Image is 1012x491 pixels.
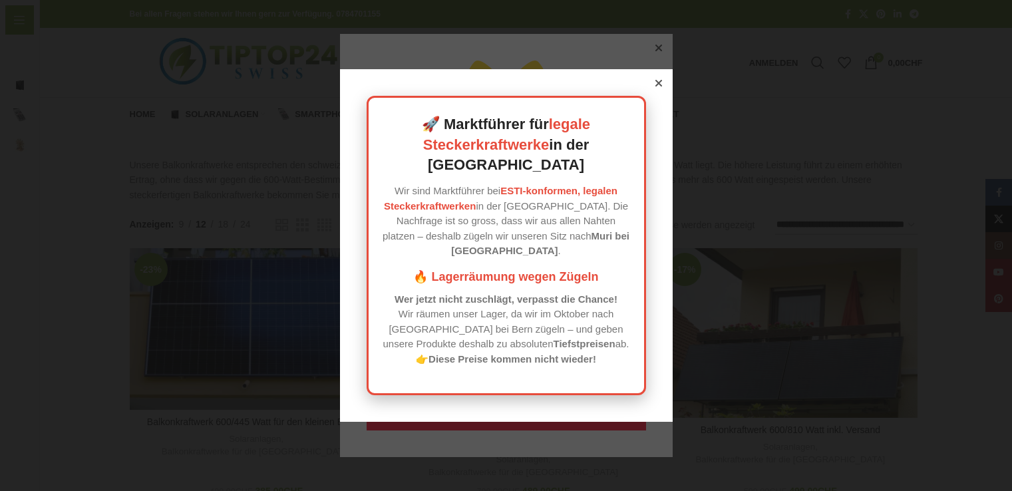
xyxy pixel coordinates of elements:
a: legale Steckerkraftwerke [423,116,590,153]
a: ESTI-konformen, legalen Steckerkraftwerken [384,185,617,212]
strong: Wer jetzt nicht zuschlägt, verpasst die Chance! [395,293,617,305]
strong: Tiefstpreisen [554,338,615,349]
strong: Diese Preise kommen nicht wieder! [428,353,596,365]
p: Wir sind Marktführer bei in der [GEOGRAPHIC_DATA]. Die Nachfrage ist so gross, dass wir aus allen... [382,184,631,259]
p: Wir räumen unser Lager, da wir im Oktober nach [GEOGRAPHIC_DATA] bei Bern zügeln – und geben unse... [382,292,631,367]
h3: 🔥 Lagerräumung wegen Zügeln [382,269,631,285]
h2: 🚀 Marktführer für in der [GEOGRAPHIC_DATA] [382,114,631,176]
